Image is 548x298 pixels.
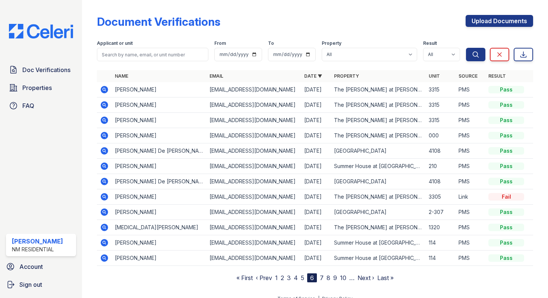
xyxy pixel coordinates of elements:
[12,237,63,246] div: [PERSON_NAME]
[331,97,426,113] td: The [PERSON_NAME] at [PERSON_NAME][GEOGRAPHIC_DATA]
[301,274,304,282] a: 5
[331,220,426,235] td: The [PERSON_NAME] at [PERSON_NAME][GEOGRAPHIC_DATA]
[115,73,128,79] a: Name
[22,65,70,74] span: Doc Verifications
[112,113,207,128] td: [PERSON_NAME]
[281,274,284,282] a: 2
[112,174,207,189] td: [PERSON_NAME] De [PERSON_NAME]
[358,274,374,282] a: Next ›
[301,174,331,189] td: [DATE]
[488,73,506,79] a: Result
[488,239,524,246] div: Pass
[112,205,207,220] td: [PERSON_NAME]
[456,97,485,113] td: PMS
[426,205,456,220] td: 2-307
[322,40,341,46] label: Property
[268,40,274,46] label: To
[331,235,426,251] td: Summer House at [GEOGRAPHIC_DATA]
[426,174,456,189] td: 4108
[301,97,331,113] td: [DATE]
[207,251,301,266] td: [EMAIL_ADDRESS][DOMAIN_NAME]
[331,205,426,220] td: [GEOGRAPHIC_DATA]
[377,274,394,282] a: Last »
[488,208,524,216] div: Pass
[488,193,524,201] div: Fail
[112,159,207,174] td: [PERSON_NAME]
[331,174,426,189] td: [GEOGRAPHIC_DATA]
[456,174,485,189] td: PMS
[426,189,456,205] td: 3305
[256,274,272,282] a: ‹ Prev
[333,274,337,282] a: 9
[112,235,207,251] td: [PERSON_NAME]
[112,128,207,143] td: [PERSON_NAME]
[426,113,456,128] td: 3315
[320,274,324,282] a: 7
[334,73,359,79] a: Property
[456,159,485,174] td: PMS
[301,205,331,220] td: [DATE]
[22,83,52,92] span: Properties
[488,147,524,155] div: Pass
[12,246,63,253] div: NM Residential
[301,251,331,266] td: [DATE]
[488,162,524,170] div: Pass
[207,205,301,220] td: [EMAIL_ADDRESS][DOMAIN_NAME]
[3,277,79,292] a: Sign out
[331,82,426,97] td: The [PERSON_NAME] at [PERSON_NAME][GEOGRAPHIC_DATA]
[426,159,456,174] td: 210
[456,235,485,251] td: PMS
[207,97,301,113] td: [EMAIL_ADDRESS][DOMAIN_NAME]
[301,235,331,251] td: [DATE]
[294,274,298,282] a: 4
[236,274,253,282] a: « First
[423,40,437,46] label: Result
[6,62,76,77] a: Doc Verifications
[331,128,426,143] td: The [PERSON_NAME] at [PERSON_NAME][GEOGRAPHIC_DATA]
[207,174,301,189] td: [EMAIL_ADDRESS][DOMAIN_NAME]
[301,220,331,235] td: [DATE]
[331,143,426,159] td: [GEOGRAPHIC_DATA]
[307,273,317,282] div: 6
[22,101,34,110] span: FAQ
[19,262,43,271] span: Account
[3,24,79,38] img: CE_Logo_Blue-a8612792a0a2168367f1c8372b55b34899dd931a85d93a1a3d3e32e68fde9ad4.png
[112,220,207,235] td: [MEDICAL_DATA][PERSON_NAME]
[456,113,485,128] td: PMS
[97,15,220,28] div: Document Verifications
[287,274,291,282] a: 3
[304,73,322,79] a: Date ▼
[331,189,426,205] td: The [PERSON_NAME] at [PERSON_NAME][GEOGRAPHIC_DATA]
[210,73,223,79] a: Email
[488,224,524,231] div: Pass
[327,274,330,282] a: 8
[301,189,331,205] td: [DATE]
[6,80,76,95] a: Properties
[207,235,301,251] td: [EMAIL_ADDRESS][DOMAIN_NAME]
[301,159,331,174] td: [DATE]
[97,48,208,61] input: Search by name, email, or unit number
[19,280,42,289] span: Sign out
[112,143,207,159] td: [PERSON_NAME] De [PERSON_NAME]
[456,189,485,205] td: Link
[456,220,485,235] td: PMS
[466,15,533,27] a: Upload Documents
[97,40,133,46] label: Applicant or unit
[488,254,524,262] div: Pass
[112,82,207,97] td: [PERSON_NAME]
[207,159,301,174] td: [EMAIL_ADDRESS][DOMAIN_NAME]
[426,128,456,143] td: 000
[207,128,301,143] td: [EMAIL_ADDRESS][DOMAIN_NAME]
[426,97,456,113] td: 3315
[207,82,301,97] td: [EMAIL_ADDRESS][DOMAIN_NAME]
[207,189,301,205] td: [EMAIL_ADDRESS][DOMAIN_NAME]
[456,143,485,159] td: PMS
[301,113,331,128] td: [DATE]
[112,251,207,266] td: [PERSON_NAME]
[214,40,226,46] label: From
[426,235,456,251] td: 114
[207,143,301,159] td: [EMAIL_ADDRESS][DOMAIN_NAME]
[426,251,456,266] td: 114
[6,98,76,113] a: FAQ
